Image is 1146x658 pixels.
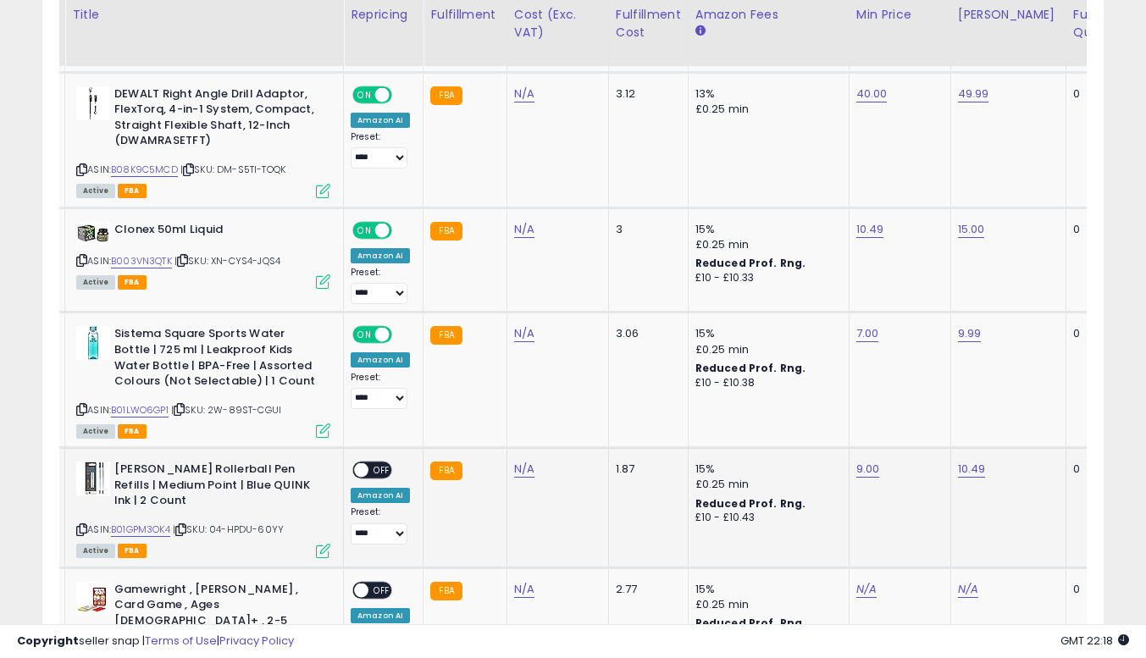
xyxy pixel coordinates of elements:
[219,633,294,649] a: Privacy Policy
[1073,86,1126,102] div: 0
[17,633,294,650] div: seller snap | |
[351,488,410,503] div: Amazon AI
[171,403,281,417] span: | SKU: 2W-89ST-CGUI
[173,523,284,536] span: | SKU: 04-HPDU-60YY
[430,86,462,105] small: FBA
[76,462,330,556] div: ASIN:
[856,221,884,238] a: 10.49
[616,6,681,41] div: Fulfillment Cost
[695,237,836,252] div: £0.25 min
[390,328,417,342] span: OFF
[958,86,989,102] a: 49.99
[351,131,410,169] div: Preset:
[118,184,147,198] span: FBA
[76,86,330,196] div: ASIN:
[351,6,416,24] div: Repricing
[514,86,534,102] a: N/A
[695,582,836,597] div: 15%
[958,325,982,342] a: 9.99
[856,581,877,598] a: N/A
[430,326,462,345] small: FBA
[76,582,110,616] img: 41FWGYoHs+L._SL40_.jpg
[958,461,986,478] a: 10.49
[695,6,842,24] div: Amazon Fees
[616,222,675,237] div: 3
[958,581,978,598] a: N/A
[1073,222,1126,237] div: 0
[514,325,534,342] a: N/A
[430,6,499,24] div: Fulfillment
[1073,462,1126,477] div: 0
[390,223,417,237] span: OFF
[1060,633,1129,649] span: 2025-09-7 22:18 GMT
[695,496,806,511] b: Reduced Prof. Rng.
[118,544,147,558] span: FBA
[856,461,880,478] a: 9.00
[958,221,985,238] a: 15.00
[514,581,534,598] a: N/A
[368,583,396,597] span: OFF
[76,86,110,120] img: 31KAEX4skEL._SL40_.jpg
[695,361,806,375] b: Reduced Prof. Rng.
[118,275,147,290] span: FBA
[695,271,836,285] div: £10 - £10.33
[695,326,836,341] div: 15%
[180,163,285,176] span: | SKU: DM-S5TI-TOQK
[118,424,147,439] span: FBA
[114,222,320,242] b: Clonex 50ml Liquid
[616,86,675,102] div: 3.12
[368,463,396,478] span: OFF
[514,221,534,238] a: N/A
[958,6,1059,24] div: [PERSON_NAME]
[856,86,888,102] a: 40.00
[430,222,462,241] small: FBA
[76,544,115,558] span: All listings currently available for purchase on Amazon
[390,87,417,102] span: OFF
[114,86,320,153] b: DEWALT Right Angle Drill Adaptor, FlexTorq, 4-in-1 System, Compact, Straight Flexible Shaft, 12-I...
[76,222,330,288] div: ASIN:
[76,222,110,245] img: 41BCEht+w1L._SL40_.jpg
[354,87,375,102] span: ON
[616,582,675,597] div: 2.77
[695,477,836,492] div: £0.25 min
[351,352,410,368] div: Amazon AI
[111,403,169,417] a: B01LWO6GP1
[351,267,410,305] div: Preset:
[695,24,706,39] small: Amazon Fees.
[351,113,410,128] div: Amazon AI
[111,254,172,268] a: B003VN3QTK
[616,462,675,477] div: 1.87
[351,372,410,410] div: Preset:
[1073,6,1132,41] div: Fulfillable Quantity
[114,326,320,393] b: Sistema Square Sports Water Bottle | 725 ml | Leakproof Kids Water Bottle | BPA-Free | Assorted C...
[695,511,836,525] div: £10 - £10.43
[72,6,336,24] div: Title
[76,275,115,290] span: All listings currently available for purchase on Amazon
[114,462,320,513] b: [PERSON_NAME] Rollerball Pen Refills | Medium Point | Blue QUINK Ink | 2 Count
[76,184,115,198] span: All listings currently available for purchase on Amazon
[76,326,110,360] img: 41t-CLUxs3L._SL40_.jpg
[1073,326,1126,341] div: 0
[76,424,115,439] span: All listings currently available for purchase on Amazon
[514,6,601,41] div: Cost (Exc. VAT)
[695,462,836,477] div: 15%
[111,163,178,177] a: B08K9C5MCD
[351,248,410,263] div: Amazon AI
[76,462,110,495] img: 41VzqG69kBL._SL40_.jpg
[114,582,320,649] b: Gamewright , [PERSON_NAME] , Card Game , Ages [DEMOGRAPHIC_DATA]+ , 2-5 Players , 15 Minutes Play...
[695,102,836,117] div: £0.25 min
[514,461,534,478] a: N/A
[145,633,217,649] a: Terms of Use
[430,462,462,480] small: FBA
[354,328,375,342] span: ON
[695,86,836,102] div: 13%
[351,506,410,545] div: Preset:
[856,325,879,342] a: 7.00
[1073,582,1126,597] div: 0
[695,376,836,390] div: £10 - £10.38
[856,6,944,24] div: Min Price
[430,582,462,600] small: FBA
[76,326,330,436] div: ASIN:
[354,223,375,237] span: ON
[695,342,836,357] div: £0.25 min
